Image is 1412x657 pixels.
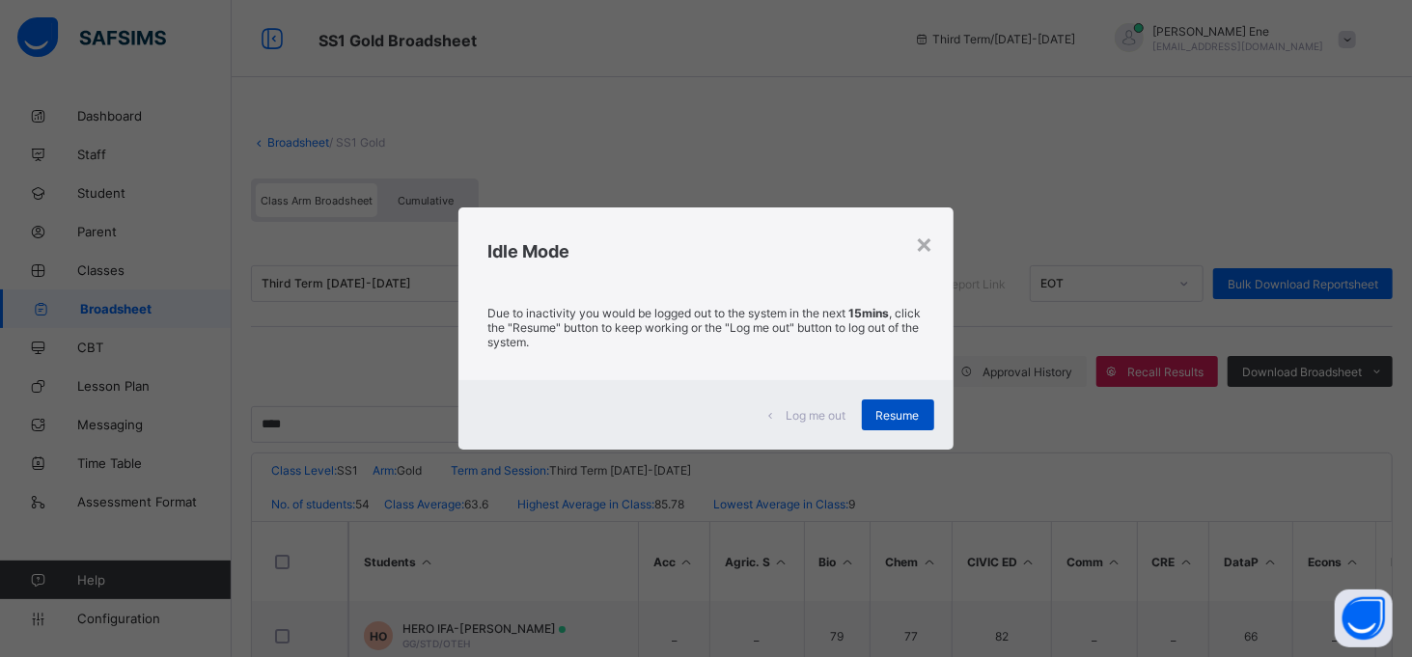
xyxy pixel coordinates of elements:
strong: 15mins [848,306,889,320]
p: Due to inactivity you would be logged out to the system in the next , click the "Resume" button t... [487,306,924,349]
span: Resume [876,408,920,423]
span: Log me out [787,408,846,423]
button: Open asap [1335,589,1393,647]
h2: Idle Mode [487,241,924,261]
div: × [916,227,934,260]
